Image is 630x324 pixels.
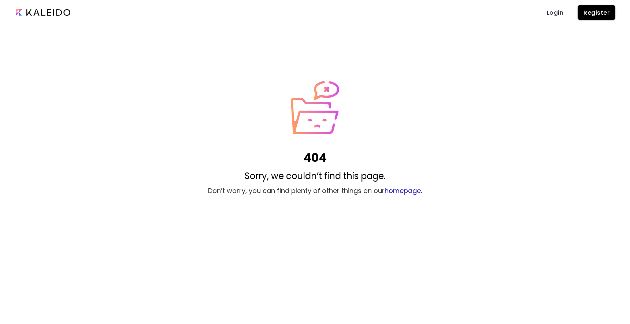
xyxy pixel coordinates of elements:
button: Register [578,5,615,20]
p: Sorry, we couldn’t find this page. [245,170,386,183]
p: Don’t worry, you can find plenty of other things on our . [208,186,422,196]
span: Register [583,9,609,17]
a: homepage [385,186,421,195]
a: Login [543,5,567,20]
h1: 404 [303,149,327,167]
span: Login [546,9,564,17]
